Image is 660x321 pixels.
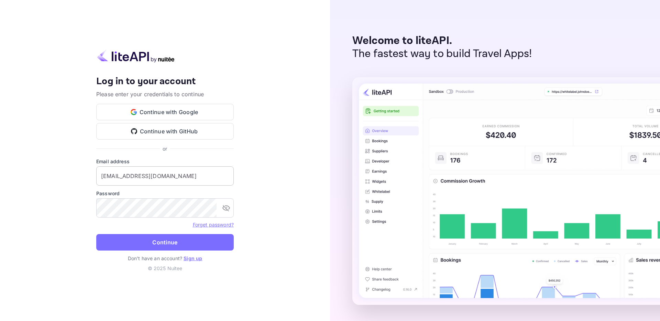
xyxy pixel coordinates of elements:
[184,255,202,261] a: Sign up
[193,221,234,228] a: Forget password?
[96,123,234,140] button: Continue with GitHub
[96,166,234,186] input: Enter your email address
[219,201,233,215] button: toggle password visibility
[96,90,234,98] p: Please enter your credentials to continue
[96,76,234,88] h4: Log in to your account
[96,265,234,272] p: © 2025 Nuitee
[96,255,234,262] p: Don't have an account?
[163,145,167,152] p: or
[96,104,234,120] button: Continue with Google
[352,47,532,60] p: The fastest way to build Travel Apps!
[96,234,234,251] button: Continue
[193,222,234,228] a: Forget password?
[96,49,175,63] img: liteapi
[96,158,234,165] label: Email address
[352,34,532,47] p: Welcome to liteAPI.
[96,190,234,197] label: Password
